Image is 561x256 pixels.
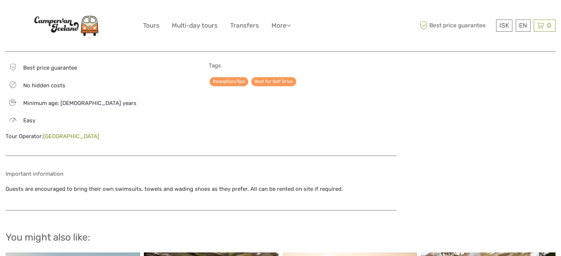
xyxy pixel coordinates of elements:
[85,11,94,20] button: Open LiveChat chat widget
[209,62,396,69] h5: Tags
[209,77,248,86] a: Relaxation/Spa
[418,20,494,32] span: Best price guarantee
[143,20,159,31] a: Tours
[271,20,291,31] a: More
[23,117,35,124] span: Easy
[516,20,530,32] div: EN
[23,64,77,71] span: Best price guarantee
[23,82,65,89] span: No hidden costs
[546,22,552,29] span: 0
[23,100,136,106] span: Minimum age: [DEMOGRAPHIC_DATA] years
[6,232,555,243] h2: You might also like:
[230,20,259,31] a: Transfers
[6,171,396,177] h5: Important information
[10,13,83,19] p: We're away right now. Please check back later!
[26,10,107,41] img: Scandinavian Travel
[6,133,193,140] div: Tour Operator:
[251,77,296,86] a: Best for Self Drive
[43,133,99,140] a: [GEOGRAPHIC_DATA]
[172,20,218,31] a: Multi-day tours
[6,185,396,194] p: Guests are encouraged to bring their own swimsuits, towels and wading shoes as they prefer. All c...
[499,22,509,29] span: ISK
[7,99,17,105] span: 10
